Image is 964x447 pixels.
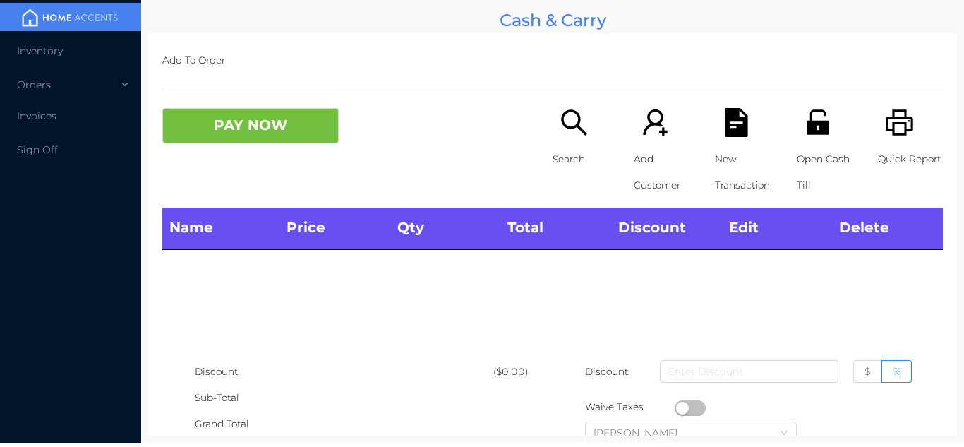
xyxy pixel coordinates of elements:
span: Inventory [17,44,63,57]
i: icon: unlock [804,108,833,137]
div: Sub-Total [195,385,493,411]
p: Add To Order [162,47,943,73]
th: Price [279,208,390,249]
i: icon: search [560,108,589,137]
i: icon: file-text [722,108,751,137]
p: Quick Report [878,146,943,172]
i: icon: down [780,429,788,439]
span: $ [864,365,871,378]
div: Discount [195,359,493,385]
p: Add Customer [634,146,699,198]
input: Enter Discount [660,360,838,383]
p: Discount [585,359,615,385]
th: Name [162,208,279,249]
th: Discount [611,208,722,249]
span: Invoices [17,109,56,122]
th: Total [500,208,611,249]
div: ($0.00) [493,359,553,385]
div: Waive Taxes [585,394,675,420]
p: New Transaction [715,146,780,198]
i: icon: user-add [641,108,670,137]
p: Search [553,146,617,172]
div: Cash & Carry [148,7,957,33]
p: Open Cash Till [797,146,862,198]
i: icon: printer [885,108,914,137]
div: Daljeet [594,422,692,443]
span: % [893,365,900,378]
img: mainBanner [17,7,123,28]
button: PAY NOW [162,108,339,143]
th: Delete [832,208,943,249]
th: Qty [390,208,501,249]
span: Sign Off [17,143,58,156]
div: Grand Total [195,411,493,437]
th: Edit [722,208,833,249]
